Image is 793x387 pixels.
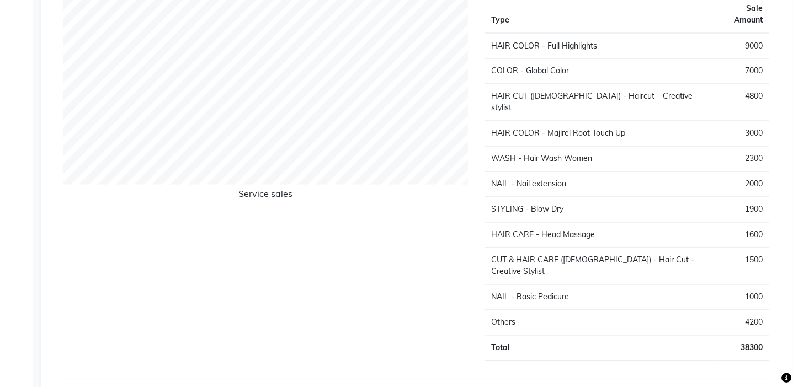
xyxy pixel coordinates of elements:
[714,223,769,248] td: 1600
[485,310,714,336] td: Others
[485,197,714,223] td: STYLING - Blow Dry
[485,121,714,147] td: HAIR COLOR - Majirel Root Touch Up
[485,59,714,84] td: COLOR - Global Color
[63,189,468,204] h6: Service sales
[714,285,769,310] td: 1000
[714,59,769,84] td: 7000
[714,33,769,59] td: 9000
[714,336,769,361] td: 38300
[485,172,714,197] td: NAIL - Nail extension
[714,147,769,172] td: 2300
[485,84,714,121] td: HAIR CUT ([DEMOGRAPHIC_DATA]) - Haircut – Creative stylist
[714,197,769,223] td: 1900
[714,310,769,336] td: 4200
[485,285,714,310] td: NAIL - Basic Pedicure
[714,84,769,121] td: 4800
[714,248,769,285] td: 1500
[485,33,714,59] td: HAIR COLOR - Full Highlights
[714,172,769,197] td: 2000
[485,147,714,172] td: WASH - Hair Wash Women
[485,248,714,285] td: CUT & HAIR CARE ([DEMOGRAPHIC_DATA]) - Hair Cut - Creative Stylist
[485,223,714,248] td: HAIR CARE - Head Massage
[714,121,769,147] td: 3000
[485,336,714,361] td: Total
